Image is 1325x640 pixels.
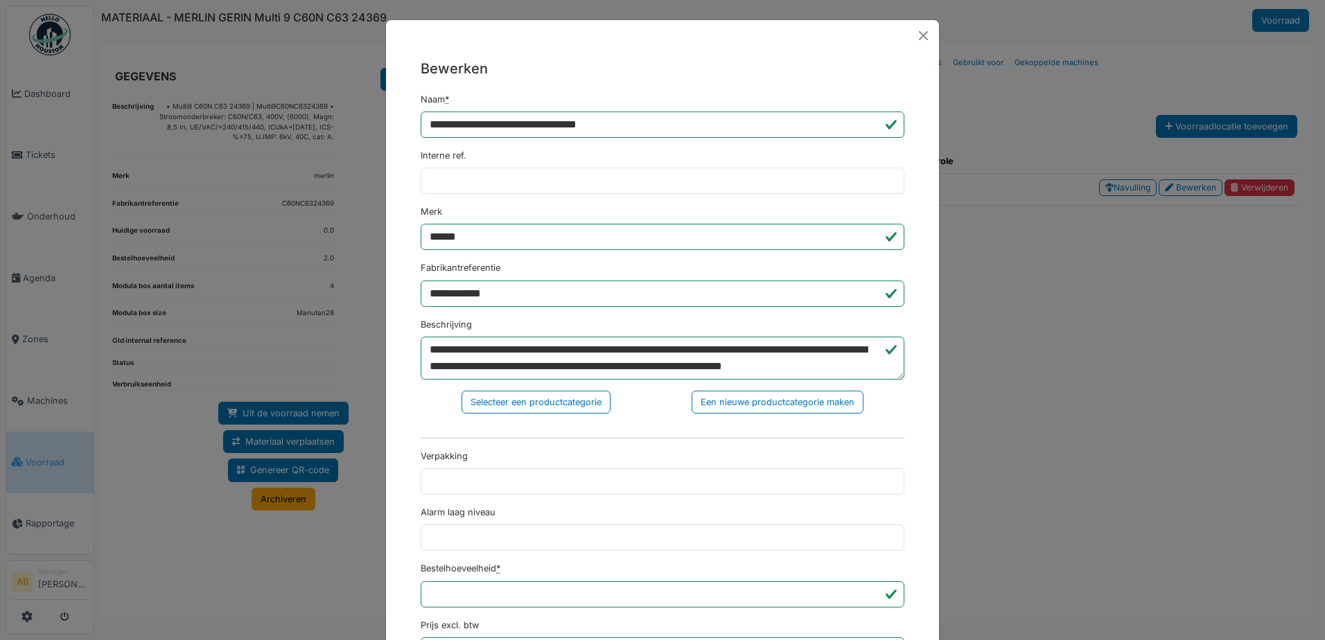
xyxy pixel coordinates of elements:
[913,26,933,46] button: Close
[421,205,442,218] label: Merk
[421,149,466,162] label: Interne ref.
[421,619,479,632] label: Prijs excl. btw
[496,563,500,574] abbr: Verplicht
[421,318,472,331] label: Beschrijving
[421,506,495,519] label: Alarm laag niveau
[462,391,611,414] div: Selecteer een productcategorie
[421,261,500,274] label: Fabrikantreferentie
[421,450,468,463] label: Verpakking
[692,391,863,414] div: Een nieuwe productcategorie maken
[421,58,904,79] h5: Bewerken
[445,94,449,105] abbr: Verplicht
[421,93,449,106] label: Naam
[421,562,500,575] label: Bestelhoeveelheid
